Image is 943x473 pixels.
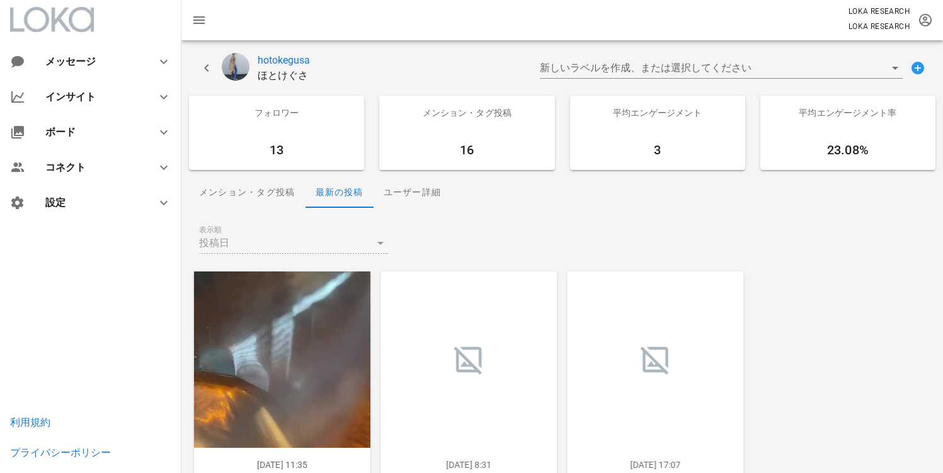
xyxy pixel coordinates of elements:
[570,96,745,130] div: 平均エンゲージメント
[849,5,910,18] p: LOKA RESEARCH
[45,197,141,208] div: 設定
[306,178,374,208] div: 最新の投稿
[45,91,141,103] div: インサイト
[10,416,50,428] a: 利用規約
[379,130,554,170] div: 16
[258,53,310,68] a: hotokegusa
[189,178,306,208] div: メンション・タグ投稿
[570,130,745,170] div: 3
[204,458,360,472] p: [DATE] 11:35
[374,178,452,208] div: ユーザー詳細
[189,130,364,170] div: 13
[391,458,547,472] p: [DATE] 8:31
[760,130,935,170] div: 23.08%
[760,96,935,130] div: 平均エンゲージメント率
[45,126,141,138] div: ボード
[45,161,141,173] div: コネクト
[379,96,554,130] div: メンション・タグ投稿
[258,68,310,83] p: ほとけぐさ
[222,53,249,81] img: hotokegusa
[849,20,910,33] p: LOKA RESEARCH
[578,458,734,472] p: [DATE] 17:07
[45,55,136,67] div: メッセージ
[10,447,111,459] a: プライバシーポリシー
[189,96,364,130] div: フォロワー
